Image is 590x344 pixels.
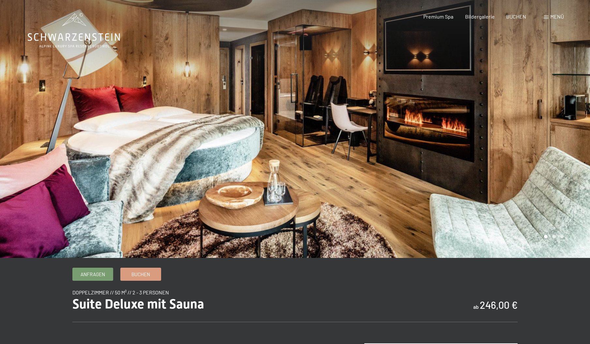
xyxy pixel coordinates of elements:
[506,13,526,20] a: BUCHEN
[72,296,204,312] span: Suite Deluxe mit Sauna
[423,13,453,20] a: Premium Spa
[121,268,161,280] a: Buchen
[465,13,495,20] a: Bildergalerie
[550,13,564,20] span: Menü
[473,304,479,310] span: ab
[480,299,518,311] b: 246,00 €
[81,271,105,278] span: Anfragen
[131,271,150,278] span: Buchen
[73,268,113,280] a: Anfragen
[72,289,169,295] span: Doppelzimmer // 50 m² // 2 - 3 Personen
